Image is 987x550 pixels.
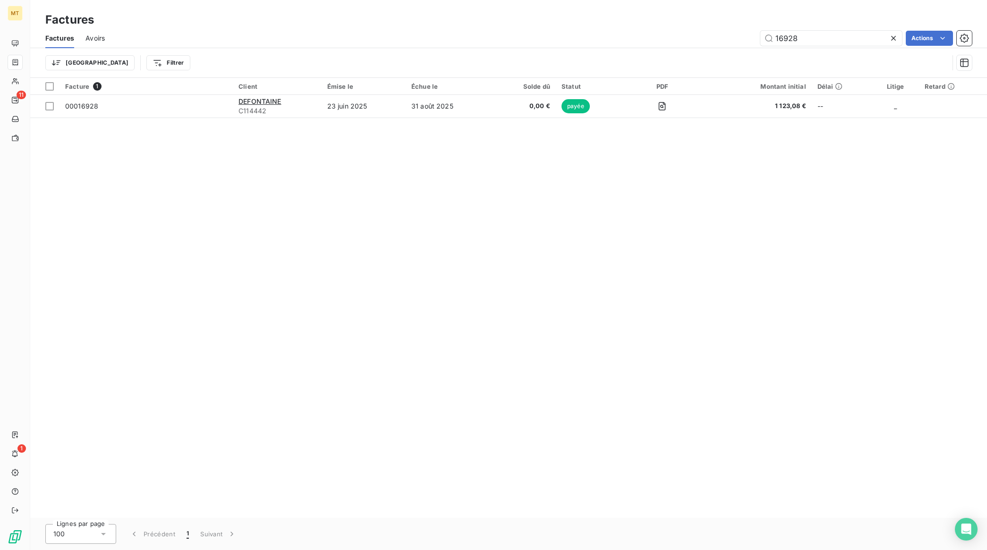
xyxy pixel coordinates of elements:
span: 100 [53,529,65,539]
span: payée [562,99,590,113]
span: C114442 [238,106,316,116]
button: Actions [906,31,953,46]
span: 11 [17,91,26,99]
span: 1 123,08 € [706,102,806,111]
div: Émise le [327,83,400,90]
div: Retard [925,83,981,90]
div: Open Intercom Messenger [955,518,978,541]
button: Filtrer [146,55,190,70]
div: Délai [817,83,866,90]
button: Précédent [124,524,181,544]
span: 0,00 € [499,102,550,111]
button: 1 [181,524,195,544]
span: Facture [65,83,89,90]
div: Échue le [411,83,487,90]
span: 00016928 [65,102,98,110]
td: 23 juin 2025 [322,95,406,118]
div: MT [8,6,23,21]
span: _ [894,102,897,110]
span: DEFONTAINE [238,97,281,105]
div: Montant initial [706,83,806,90]
span: 1 [93,82,102,91]
span: 1 [187,529,189,539]
h3: Factures [45,11,94,28]
div: Client [238,83,316,90]
div: PDF [630,83,695,90]
div: Solde dû [499,83,550,90]
button: [GEOGRAPHIC_DATA] [45,55,135,70]
img: Logo LeanPay [8,529,23,544]
input: Rechercher [760,31,902,46]
div: Statut [562,83,619,90]
td: 31 août 2025 [406,95,493,118]
button: Suivant [195,524,242,544]
span: Avoirs [85,34,105,43]
div: Litige [877,83,913,90]
td: -- [812,95,872,118]
span: Factures [45,34,74,43]
span: 1 [17,444,26,453]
